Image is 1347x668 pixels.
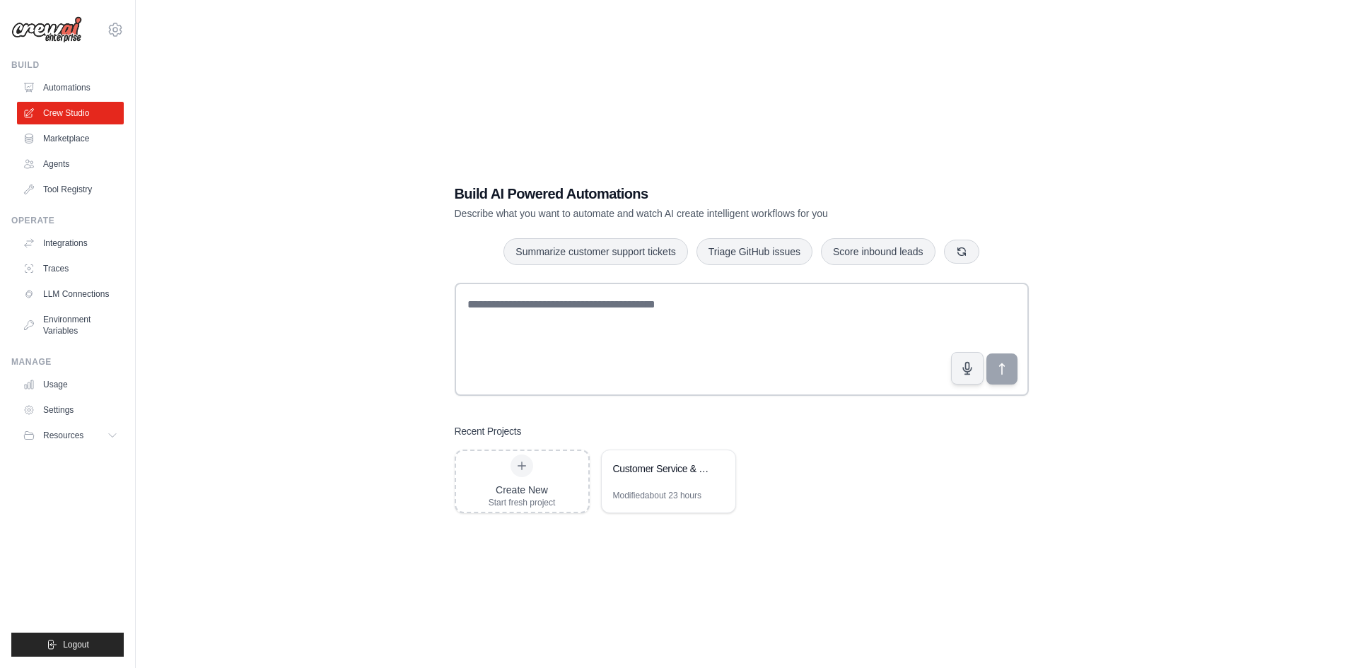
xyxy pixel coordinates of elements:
a: Traces [17,257,124,280]
div: Customer Service & Sales Automation Hub [613,462,710,476]
button: Score inbound leads [821,238,935,265]
h1: Build AI Powered Automations [455,184,930,204]
div: Modified about 23 hours [613,490,701,501]
a: Settings [17,399,124,421]
button: Summarize customer support tickets [503,238,687,265]
span: Resources [43,430,83,441]
img: Logo [11,16,82,43]
a: Environment Variables [17,308,124,342]
button: Resources [17,424,124,447]
div: Create New [489,483,556,497]
span: Logout [63,639,89,650]
a: Usage [17,373,124,396]
div: Manage [11,356,124,368]
h3: Recent Projects [455,424,522,438]
a: Tool Registry [17,178,124,201]
div: Operate [11,215,124,226]
a: LLM Connections [17,283,124,305]
div: Build [11,59,124,71]
div: Start fresh project [489,497,556,508]
a: Crew Studio [17,102,124,124]
a: Integrations [17,232,124,254]
a: Automations [17,76,124,99]
button: Get new suggestions [944,240,979,264]
button: Click to speak your automation idea [951,352,984,385]
button: Triage GitHub issues [696,238,812,265]
button: Logout [11,633,124,657]
a: Agents [17,153,124,175]
a: Marketplace [17,127,124,150]
p: Describe what you want to automate and watch AI create intelligent workflows for you [455,206,930,221]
